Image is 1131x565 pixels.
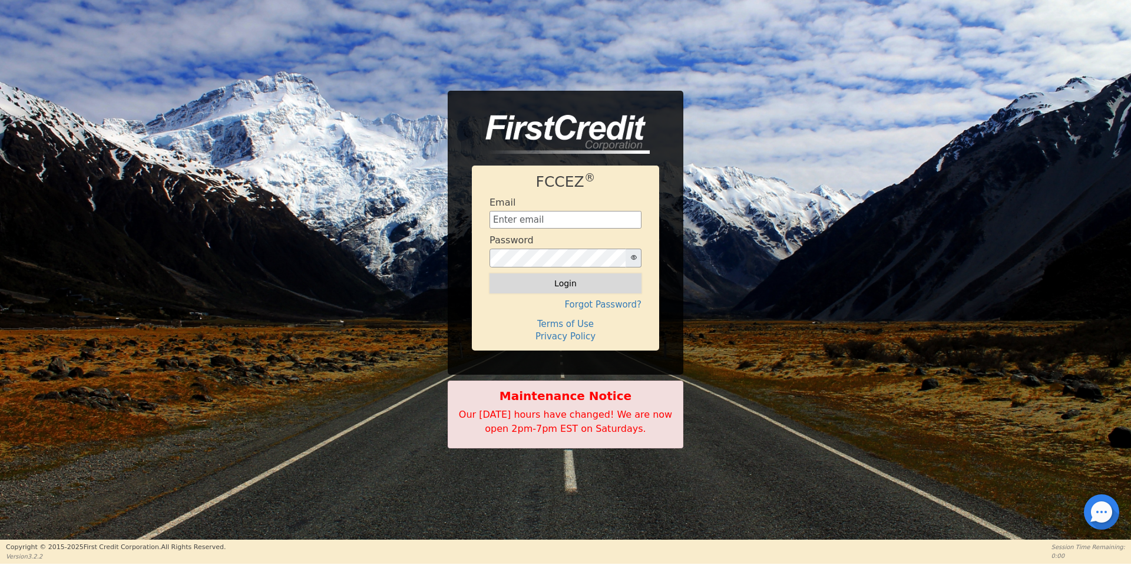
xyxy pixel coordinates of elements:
[490,331,641,342] h4: Privacy Policy
[584,171,596,184] sup: ®
[490,299,641,310] h4: Forgot Password?
[490,211,641,229] input: Enter email
[1051,543,1125,551] p: Session Time Remaining:
[459,409,672,434] span: Our [DATE] hours have changed! We are now open 2pm-7pm EST on Saturdays.
[490,273,641,293] button: Login
[1051,551,1125,560] p: 0:00
[6,552,226,561] p: Version 3.2.2
[490,234,534,246] h4: Password
[490,173,641,191] h1: FCCEZ
[490,197,515,208] h4: Email
[6,543,226,553] p: Copyright © 2015- 2025 First Credit Corporation.
[161,543,226,551] span: All Rights Reserved.
[454,387,677,405] b: Maintenance Notice
[490,249,626,267] input: password
[490,319,641,329] h4: Terms of Use
[472,115,650,154] img: logo-CMu_cnol.png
